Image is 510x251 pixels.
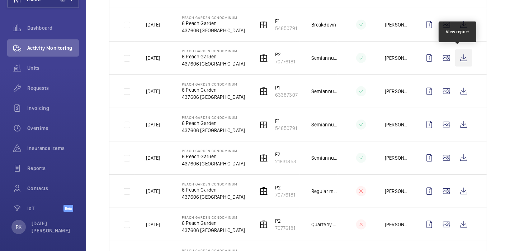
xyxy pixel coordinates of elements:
[311,121,337,128] p: Semiannual maintenance
[182,127,245,134] p: 437606 [GEOGRAPHIC_DATA]
[311,188,337,195] p: Regular maintenance
[146,154,160,161] p: [DATE]
[275,91,298,98] p: 63387307
[182,227,245,234] p: 437606 [GEOGRAPHIC_DATA]
[311,21,336,28] p: Breakdown
[63,205,73,212] span: Beta
[182,27,245,34] p: 437606 [GEOGRAPHIC_DATA]
[27,105,79,112] span: Invoicing
[182,49,245,53] p: Peach Garden Condominum
[27,205,63,212] span: IoT
[275,125,297,132] p: 54850791
[146,188,160,195] p: [DATE]
[182,215,245,219] p: Peach Garden Condominum
[259,220,268,229] img: elevator.svg
[259,54,268,62] img: elevator.svg
[182,186,245,193] p: 6 Peach Garden
[182,93,245,101] p: 437606 [GEOGRAPHIC_DATA]
[275,51,295,58] p: P2
[385,121,409,128] p: [PERSON_NAME]
[182,193,245,201] p: 437606 [GEOGRAPHIC_DATA]
[259,87,268,96] img: elevator.svg
[385,88,409,95] p: [PERSON_NAME]
[385,21,409,28] p: [PERSON_NAME]
[275,117,297,125] p: F1
[146,54,160,62] p: [DATE]
[27,185,79,192] span: Contacts
[182,149,245,153] p: Peach Garden Condominum
[275,151,296,158] p: F2
[27,44,79,52] span: Activity Monitoring
[311,154,337,161] p: Semiannual maintenance
[182,86,245,93] p: 6 Peach Garden
[32,220,75,234] p: [DATE][PERSON_NAME]
[275,58,295,65] p: 70776181
[27,24,79,32] span: Dashboard
[27,145,79,152] span: Insurance items
[311,54,337,62] p: Semiannual maintenance
[275,18,297,25] p: F1
[182,153,245,160] p: 6 Peach Garden
[182,120,245,127] p: 6 Peach Garden
[182,20,245,27] p: 6 Peach Garden
[275,191,295,198] p: 70776181
[182,160,245,167] p: 437606 [GEOGRAPHIC_DATA]
[27,125,79,132] span: Overtime
[275,84,298,91] p: P1
[27,85,79,92] span: Requests
[275,158,296,165] p: 21831853
[182,53,245,60] p: 6 Peach Garden
[275,184,295,191] p: P2
[182,115,245,120] p: Peach Garden Condominum
[27,64,79,72] span: Units
[259,120,268,129] img: elevator.svg
[146,121,160,128] p: [DATE]
[16,223,22,231] p: RK
[275,25,297,32] p: 54850791
[146,21,160,28] p: [DATE]
[275,225,295,232] p: 70776181
[446,29,469,35] div: View report
[182,60,245,67] p: 437606 [GEOGRAPHIC_DATA]
[385,154,409,161] p: [PERSON_NAME]
[146,88,160,95] p: [DATE]
[27,165,79,172] span: Reports
[182,219,245,227] p: 6 Peach Garden
[275,217,295,225] p: P2
[259,20,268,29] img: elevator.svg
[182,15,245,20] p: Peach Garden Condominum
[146,221,160,228] p: [DATE]
[182,182,245,186] p: Peach Garden Condominum
[385,221,409,228] p: [PERSON_NAME]
[259,187,268,196] img: elevator.svg
[311,88,337,95] p: Semiannual maintenance
[385,188,409,195] p: [PERSON_NAME]
[259,154,268,162] img: elevator.svg
[385,54,409,62] p: [PERSON_NAME]
[182,82,245,86] p: Peach Garden Condominum
[311,221,337,228] p: Quarterly maintenance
